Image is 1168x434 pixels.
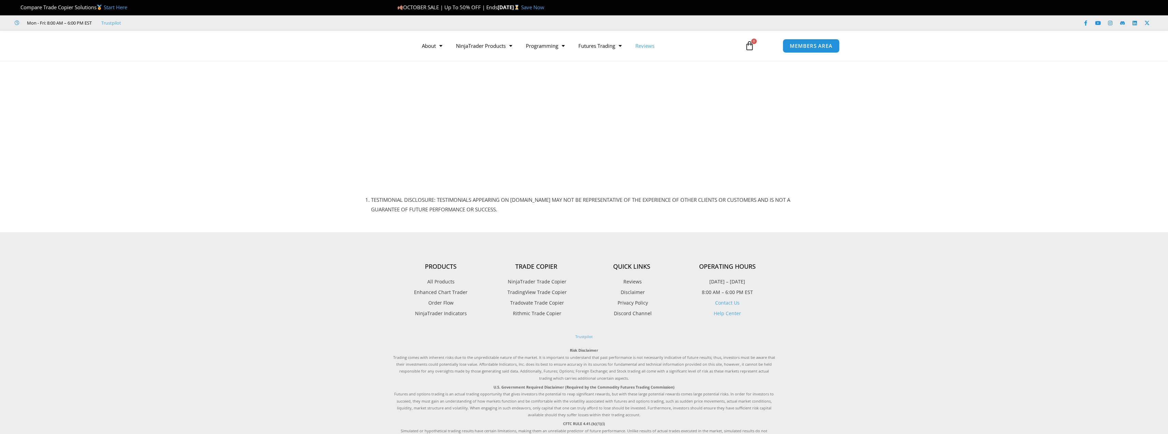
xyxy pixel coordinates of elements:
[790,43,832,48] span: MEMBERS AREA
[393,384,775,419] p: Futures and options trading is an actual trading opportunity that gives investors the potential t...
[393,277,489,286] a: All Products
[101,19,121,27] a: Trustpilot
[511,309,561,318] span: Rithmic Trade Copier
[714,310,741,317] a: Help Center
[521,4,544,11] a: Save Now
[414,288,468,297] span: Enhanced Chart Trader
[519,38,572,54] a: Programming
[25,19,92,27] span: Mon - Fri: 8:00 AM – 6:00 PM EST
[514,5,519,10] img: ⌛
[489,263,584,270] h4: Trade Copier
[489,288,584,297] a: TradingView Trade Copier
[97,5,102,10] img: 🥇
[427,277,455,286] span: All Products
[584,277,680,286] a: Reviews
[393,309,489,318] a: NinjaTrader Indicators
[680,263,775,270] h4: Operating Hours
[563,421,605,426] strong: CFTC RULE 4.41.(b)(1)(i)
[715,299,740,306] a: Contact Us
[584,263,680,270] h4: Quick Links
[584,298,680,307] a: Privacy Policy
[572,38,629,54] a: Futures Trading
[508,298,564,307] span: Tradovate Trade Copier
[489,309,584,318] a: Rithmic Trade Copier
[15,4,127,11] span: Compare Trade Copier Solutions
[393,288,489,297] a: Enhanced Chart Trader
[575,334,593,339] a: Trustpilot
[15,5,20,10] img: 🏆
[104,4,127,11] a: Start Here
[489,298,584,307] a: Tradovate Trade Copier
[680,277,775,286] p: [DATE] – [DATE]
[735,36,765,56] a: 0
[328,33,402,58] img: LogoAI | Affordable Indicators – NinjaTrader
[415,309,467,318] span: NinjaTrader Indicators
[584,309,680,318] a: Discord Channel
[393,347,775,382] p: Trading comes with inherent risks due to the unpredictable nature of the market. It is important ...
[493,384,675,390] strong: U.S. Government Required Disclaimer (Required by the Commodity Futures Trading Commission)
[619,288,645,297] span: Disclaimer
[612,309,652,318] span: Discord Channel
[570,348,598,353] strong: Risk Disclaimer
[629,38,661,54] a: Reviews
[616,298,648,307] span: Privacy Policy
[415,38,737,54] nav: Menu
[371,195,813,214] li: TESTIMONIAL DISCLOSURE: TESTIMONIALS APPEARING ON [DOMAIN_NAME] MAY NOT BE REPRESENTATIVE OF THE ...
[680,288,775,297] p: 8:00 AM – 6:00 PM EST
[398,5,403,10] img: 🍂
[751,39,757,44] span: 0
[498,4,521,11] strong: [DATE]
[584,288,680,297] a: Disclaimer
[622,277,642,286] span: Reviews
[415,38,449,54] a: About
[489,277,584,286] a: NinjaTrader Trade Copier
[506,277,566,286] span: NinjaTrader Trade Copier
[428,298,454,307] span: Order Flow
[397,4,498,11] span: OCTOBER SALE | Up To 50% OFF | Ends
[449,38,519,54] a: NinjaTrader Products
[393,298,489,307] a: Order Flow
[783,39,840,53] a: MEMBERS AREA
[393,263,489,270] h4: Products
[506,288,567,297] span: TradingView Trade Copier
